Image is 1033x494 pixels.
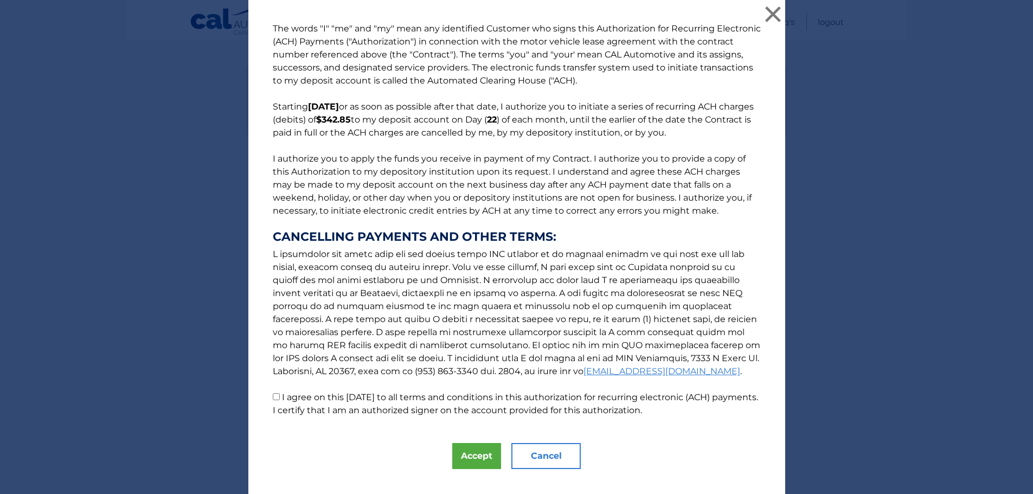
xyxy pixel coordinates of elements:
b: $342.85 [316,114,351,125]
p: The words "I" "me" and "my" mean any identified Customer who signs this Authorization for Recurri... [262,22,772,417]
button: × [762,3,784,25]
strong: CANCELLING PAYMENTS AND OTHER TERMS: [273,230,761,243]
b: [DATE] [308,101,339,112]
button: Cancel [511,443,581,469]
button: Accept [452,443,501,469]
label: I agree on this [DATE] to all terms and conditions in this authorization for recurring electronic... [273,392,758,415]
b: 22 [487,114,497,125]
a: [EMAIL_ADDRESS][DOMAIN_NAME] [583,366,740,376]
